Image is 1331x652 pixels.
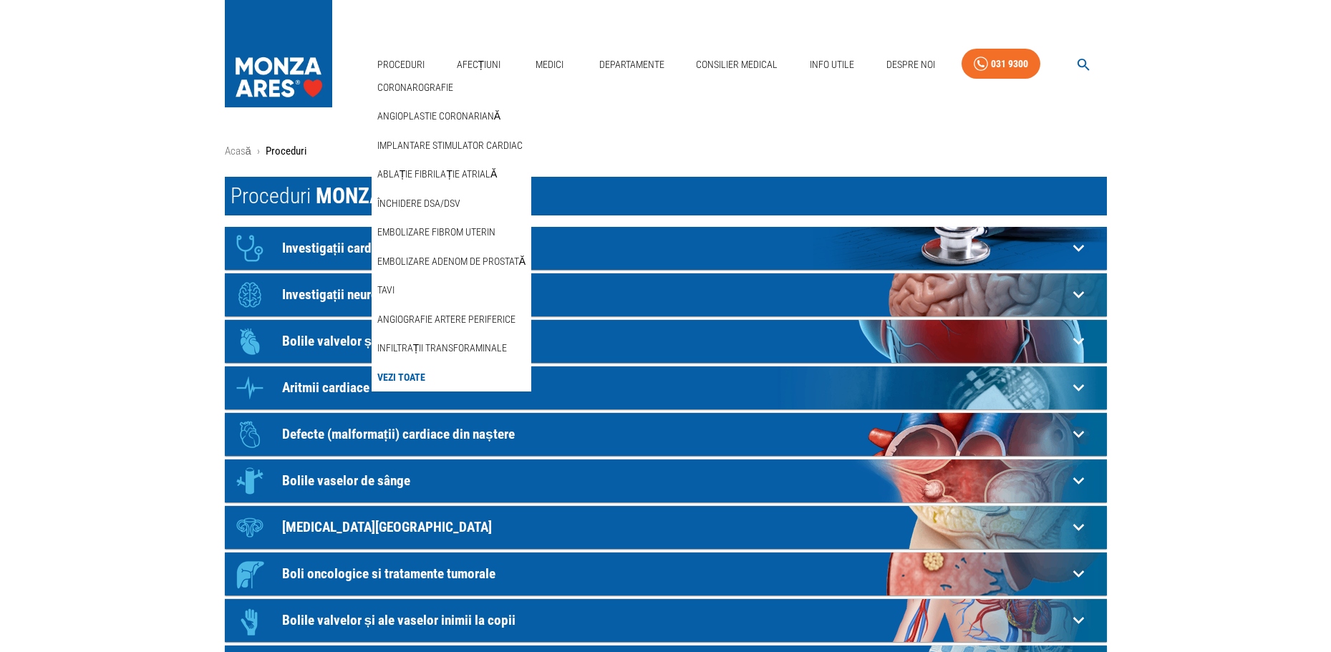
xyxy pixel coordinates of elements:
[225,459,1107,502] div: IconBolile vaselor de sânge
[372,50,430,79] a: Proceduri
[316,183,435,208] span: MONZA ARES
[225,320,1107,363] div: IconBolile valvelor și ale vaselor inimii
[257,143,260,160] li: ›
[228,366,271,409] div: Icon
[225,506,1107,549] div: Icon[MEDICAL_DATA][GEOGRAPHIC_DATA]
[228,320,271,363] div: Icon
[451,50,507,79] a: Afecțiuni
[228,273,271,316] div: Icon
[228,459,271,502] div: Icon
[225,273,1107,316] div: IconInvestigații neurologie
[374,278,397,302] a: TAVI
[374,336,510,360] a: Infiltrații transforaminale
[282,287,1068,302] p: Investigații neurologie
[282,473,1068,488] p: Bolile vaselor de sânge
[881,50,941,79] a: Despre Noi
[225,366,1107,409] div: IconAritmii cardiace
[372,218,531,247] div: Embolizare fibrom uterin
[804,50,860,79] a: Info Utile
[282,427,1068,442] p: Defecte (malformații) cardiace din naștere
[374,134,526,157] a: Implantare stimulator cardiac
[372,189,531,218] div: Închidere DSA/DSV
[374,250,528,273] a: Embolizare adenom de prostată
[527,50,573,79] a: Medici
[374,192,463,215] a: Închidere DSA/DSV
[372,73,531,392] nav: secondary mailbox folders
[225,177,1107,215] h1: Proceduri
[282,613,1068,628] p: Bolile valvelor și ale vaselor inimii la copii
[372,160,531,189] div: Ablație fibrilație atrială
[372,73,531,102] div: Coronarografie
[372,131,531,160] div: Implantare stimulator cardiac
[372,102,531,131] div: Angioplastie coronariană
[372,363,531,392] div: Vezi Toate
[228,506,271,549] div: Icon
[374,366,428,389] a: Vezi Toate
[374,162,500,186] a: Ablație fibrilație atrială
[225,227,1107,270] div: IconInvestigații cardiologie
[228,227,271,270] div: Icon
[372,305,531,334] div: Angiografie artere periferice
[225,145,251,157] a: Acasă
[374,76,456,99] a: Coronarografie
[690,50,783,79] a: Consilier Medical
[991,55,1028,73] div: 031 9300
[225,143,1107,160] nav: breadcrumb
[228,413,271,456] div: Icon
[282,240,1068,256] p: Investigații cardiologie
[225,413,1107,456] div: IconDefecte (malformații) cardiace din naștere
[282,520,1068,535] p: [MEDICAL_DATA][GEOGRAPHIC_DATA]
[372,247,531,276] div: Embolizare adenom de prostată
[225,553,1107,595] div: IconBoli oncologice si tratamente tumorale
[962,49,1040,79] a: 031 9300
[372,334,531,363] div: Infiltrații transforaminale
[374,104,503,128] a: Angioplastie coronariană
[282,380,1068,395] p: Aritmii cardiace
[372,276,531,305] div: TAVI
[225,599,1107,642] div: IconBolile valvelor și ale vaselor inimii la copii
[594,50,670,79] a: Departamente
[374,308,518,331] a: Angiografie artere periferice
[266,143,306,160] p: Proceduri
[228,553,271,595] div: Icon
[228,599,271,642] div: Icon
[374,220,498,244] a: Embolizare fibrom uterin
[282,334,1068,349] p: Bolile valvelor și ale vaselor inimii
[282,566,1068,581] p: Boli oncologice si tratamente tumorale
